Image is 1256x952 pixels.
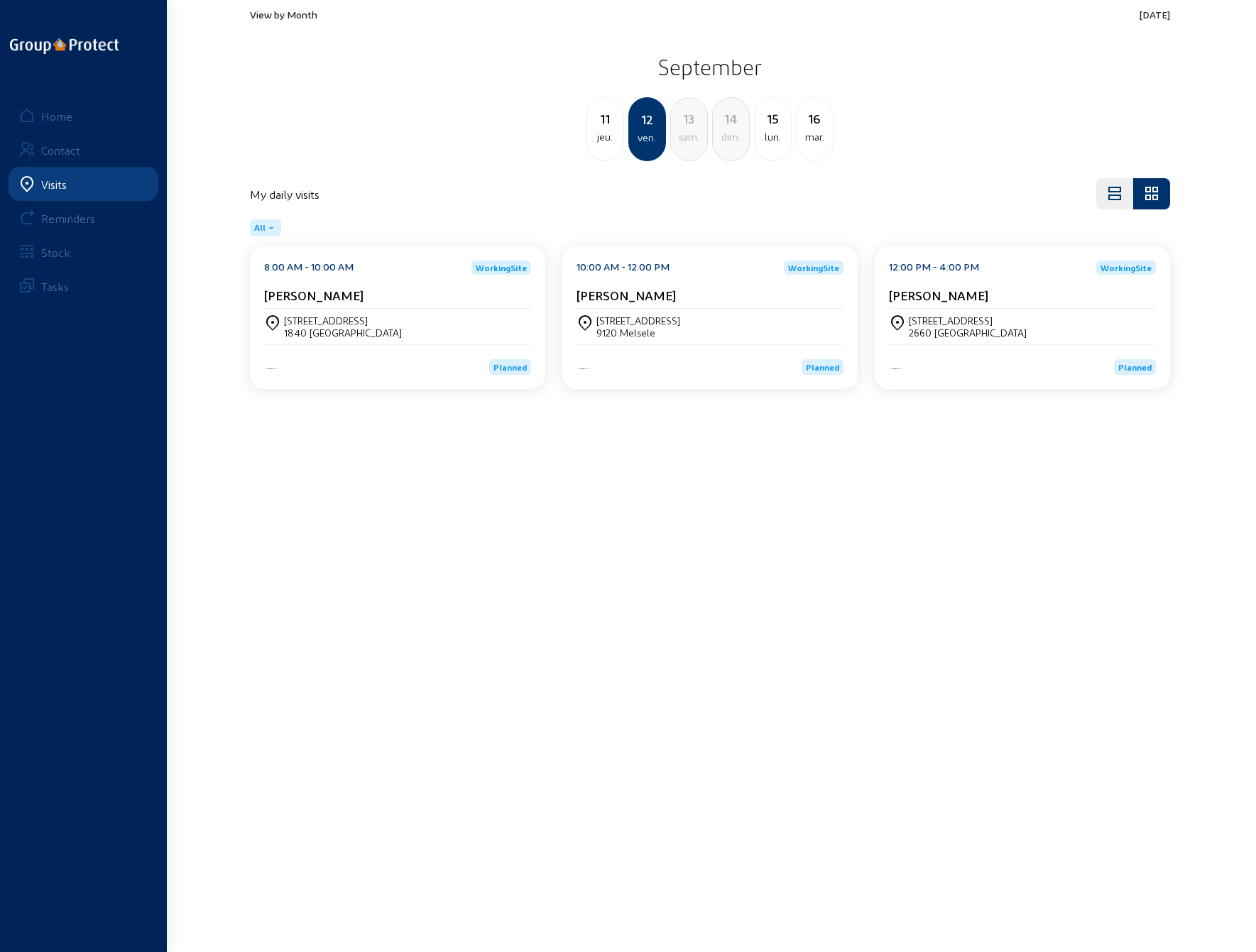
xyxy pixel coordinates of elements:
h4: My daily visits [250,187,320,201]
div: Home [41,109,72,123]
div: [STREET_ADDRESS] [909,314,1027,327]
span: WorkingSite [1101,263,1152,272]
span: All [254,222,266,234]
div: dim. [713,128,749,146]
span: [DATE] [1140,9,1170,21]
cam-card-title: [PERSON_NAME] [264,288,364,302]
span: Planned [493,362,527,372]
div: [STREET_ADDRESS] [284,314,402,327]
div: lun. [755,128,791,146]
a: Reminders [9,201,158,235]
div: 9120 Melsele [596,327,680,339]
div: 2660 [GEOGRAPHIC_DATA] [909,327,1027,339]
span: WorkingSite [476,263,527,272]
div: 16 [797,109,833,128]
img: Energy Protect HVAC [889,367,903,371]
div: Reminders [41,212,95,225]
h2: September [250,49,1170,84]
span: Planned [806,362,839,372]
div: Contact [41,143,80,157]
div: [STREET_ADDRESS] [596,314,680,327]
cam-card-title: [PERSON_NAME] [889,288,988,302]
div: 15 [755,109,791,128]
div: 13 [671,109,707,128]
div: 1840 [GEOGRAPHIC_DATA] [284,327,402,339]
a: Stock [9,235,158,269]
div: 12 [630,109,665,129]
div: ven. [630,129,665,146]
div: 12:00 PM - 4:00 PM [889,261,979,275]
a: Visits [9,167,158,201]
div: Stock [41,246,70,259]
div: Visits [41,177,67,191]
div: mar. [797,128,833,146]
span: Planned [1118,362,1152,372]
div: 10:00 AM - 12:00 PM [577,261,670,275]
a: Contact [9,133,158,167]
div: 14 [713,109,749,128]
div: Tasks [41,280,69,293]
img: Energy Protect HVAC [264,367,278,371]
cam-card-title: [PERSON_NAME] [577,288,676,302]
img: Energy Protect HVAC [577,367,591,371]
div: sam. [671,128,707,146]
span: View by Month [250,9,317,21]
span: WorkingSite [788,263,839,272]
div: 8:00 AM - 10:00 AM [264,261,354,275]
img: logo-oneline.png [10,38,119,54]
a: Home [9,99,158,133]
div: jeu. [587,128,623,146]
a: Tasks [9,269,158,303]
div: 11 [587,109,623,128]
